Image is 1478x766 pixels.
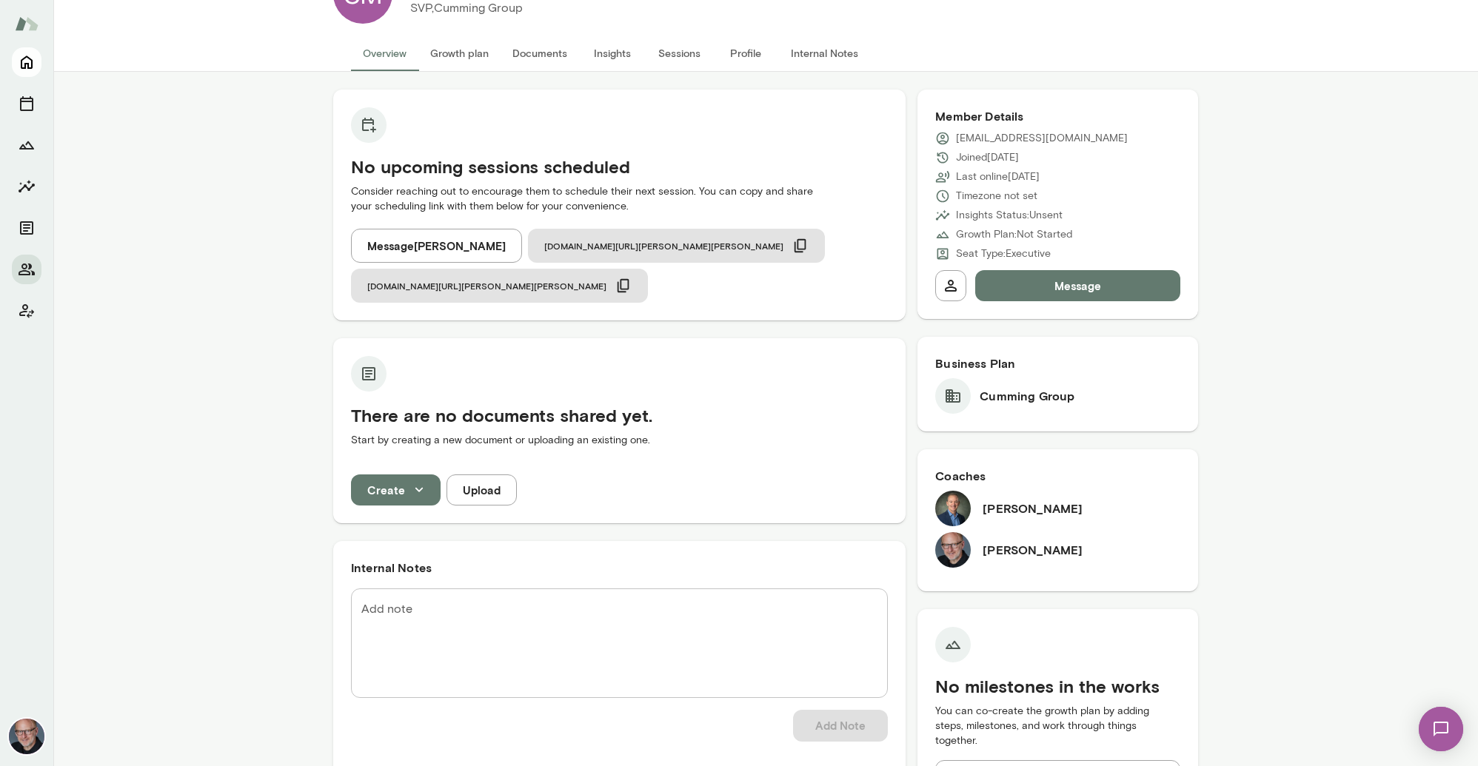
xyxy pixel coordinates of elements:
[935,467,1180,485] h6: Coaches
[351,229,522,263] button: Message[PERSON_NAME]
[351,184,888,214] p: Consider reaching out to encourage them to schedule their next session. You can copy and share yo...
[956,131,1128,146] p: [EMAIL_ADDRESS][DOMAIN_NAME]
[956,208,1063,223] p: Insights Status: Unsent
[544,240,783,252] span: [DOMAIN_NAME][URL][PERSON_NAME][PERSON_NAME]
[935,532,971,568] img: Nick Gould
[447,474,517,505] button: Upload
[12,296,41,326] button: Client app
[956,189,1037,204] p: Timezone not set
[12,130,41,160] button: Growth Plan
[501,36,579,71] button: Documents
[935,355,1180,372] h6: Business Plan
[12,255,41,284] button: Members
[712,36,779,71] button: Profile
[12,89,41,118] button: Sessions
[12,172,41,201] button: Insights
[351,403,888,427] h5: There are no documents shared yet.
[15,10,39,38] img: Mento
[956,169,1040,184] p: Last online [DATE]
[579,36,646,71] button: Insights
[351,155,888,178] h5: No upcoming sessions scheduled
[980,387,1074,405] h6: Cumming Group
[956,246,1051,261] p: Seat Type: Executive
[418,36,501,71] button: Growth plan
[935,491,971,526] img: Michael Alden
[351,474,441,505] button: Create
[956,227,1072,242] p: Growth Plan: Not Started
[956,150,1019,165] p: Joined [DATE]
[351,559,888,577] h6: Internal Notes
[983,541,1083,559] h6: [PERSON_NAME]
[367,280,606,292] span: [DOMAIN_NAME][URL][PERSON_NAME][PERSON_NAME]
[351,36,418,71] button: Overview
[935,107,1180,125] h6: Member Details
[351,269,648,303] button: [DOMAIN_NAME][URL][PERSON_NAME][PERSON_NAME]
[12,213,41,243] button: Documents
[935,704,1180,748] p: You can co-create the growth plan by adding steps, milestones, and work through things together.
[528,229,825,263] button: [DOMAIN_NAME][URL][PERSON_NAME][PERSON_NAME]
[935,674,1180,698] h5: No milestones in the works
[12,47,41,77] button: Home
[351,433,888,448] p: Start by creating a new document or uploading an existing one.
[646,36,712,71] button: Sessions
[779,36,870,71] button: Internal Notes
[9,719,44,754] img: Nick Gould
[975,270,1180,301] button: Message
[983,500,1083,517] h6: [PERSON_NAME]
